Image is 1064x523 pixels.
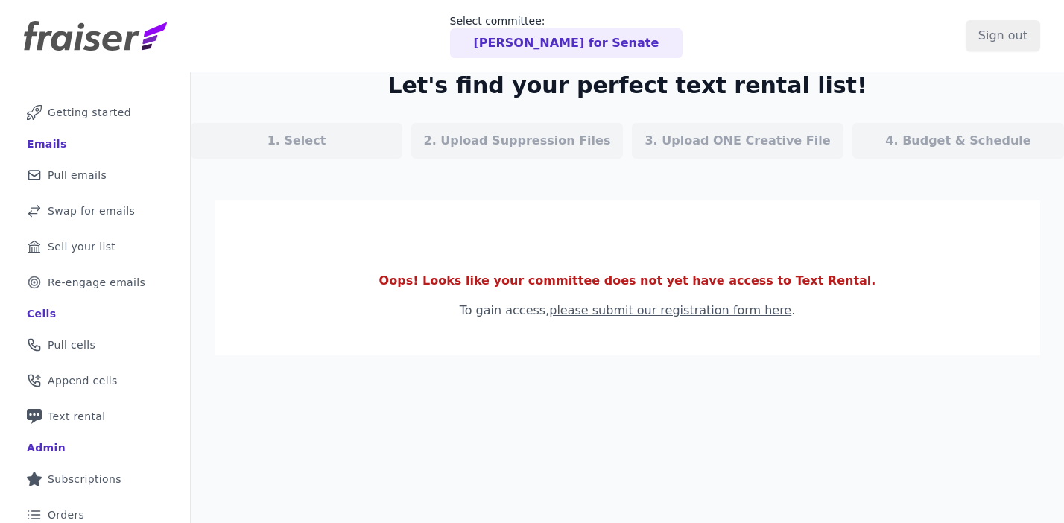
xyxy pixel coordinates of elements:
[27,440,66,455] div: Admin
[12,463,178,495] a: Subscriptions
[48,373,118,388] span: Append cells
[12,329,178,361] a: Pull cells
[27,136,67,151] div: Emails
[645,132,830,150] p: 3. Upload ONE Creative File
[450,13,683,28] p: Select committee:
[12,364,178,397] a: Append cells
[27,306,56,321] div: Cells
[387,72,867,99] h2: Let's find your perfect text rental list!
[966,20,1040,51] input: Sign out
[12,266,178,299] a: Re-engage emails
[12,230,178,263] a: Sell your list
[885,132,1030,150] p: 4. Budget & Schedule
[48,168,107,183] span: Pull emails
[267,132,326,150] p: 1. Select
[238,272,1016,290] p: Oops! Looks like your committee does not yet have access to Text Rental.
[48,337,95,352] span: Pull cells
[48,239,115,254] span: Sell your list
[48,507,84,522] span: Orders
[24,21,167,51] img: Fraiser Logo
[48,203,135,218] span: Swap for emails
[12,400,178,433] a: Text rental
[48,105,131,120] span: Getting started
[238,302,1016,320] p: To gain access, .
[474,34,659,52] p: [PERSON_NAME] for Senate
[48,472,121,486] span: Subscriptions
[424,132,611,150] p: 2. Upload Suppression Files
[48,275,145,290] span: Re-engage emails
[12,159,178,191] a: Pull emails
[12,96,178,129] a: Getting started
[549,303,791,317] a: please submit our registration form here
[450,13,683,58] a: Select committee: [PERSON_NAME] for Senate
[48,409,106,424] span: Text rental
[12,194,178,227] a: Swap for emails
